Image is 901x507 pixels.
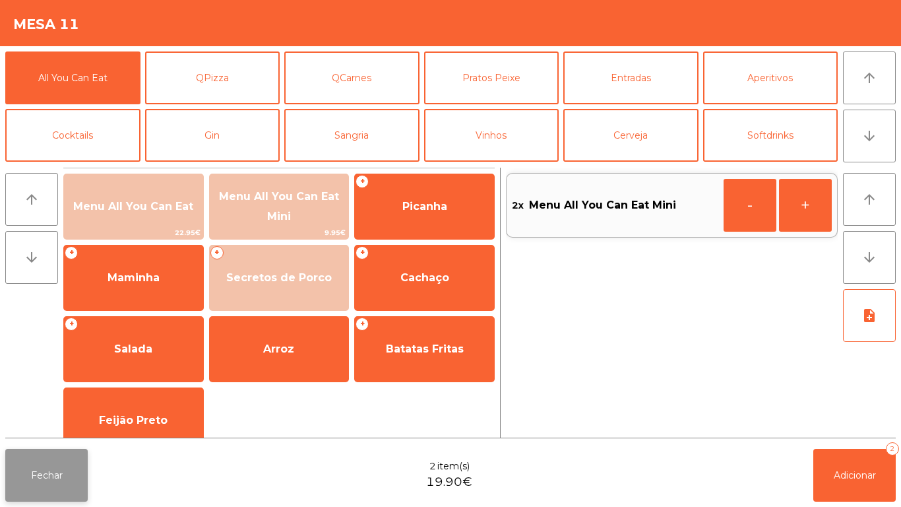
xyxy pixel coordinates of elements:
span: Cachaço [400,271,449,284]
span: Feijão Preto [99,414,168,426]
button: arrow_downward [843,231,896,284]
i: arrow_downward [24,250,40,265]
i: arrow_downward [861,250,877,265]
button: Gin [145,109,280,162]
i: arrow_upward [24,191,40,207]
button: Cerveja [563,109,699,162]
button: Adicionar2 [813,449,896,502]
button: arrow_upward [843,51,896,104]
button: Aperitivos [703,51,838,104]
i: arrow_upward [861,70,877,86]
span: Picanha [402,200,447,213]
span: item(s) [437,459,470,473]
span: Arroz [263,343,294,355]
span: Maminha [108,271,160,284]
span: + [356,318,369,331]
i: note_add [861,308,877,323]
button: Pratos Peixe [424,51,559,104]
button: Cocktails [5,109,140,162]
span: 19.90€ [426,473,472,491]
span: + [65,246,78,259]
button: Softdrinks [703,109,838,162]
button: arrow_upward [5,173,58,226]
button: + [779,179,832,232]
button: Vinhos [424,109,559,162]
button: - [724,179,776,232]
button: All You Can Eat [5,51,140,104]
button: QCarnes [284,51,419,104]
span: Menu All You Can Eat [73,200,193,213]
h4: Mesa 11 [13,15,79,34]
button: Fechar [5,449,88,502]
button: Entradas [563,51,699,104]
span: Menu All You Can Eat Mini [529,195,676,215]
button: QPizza [145,51,280,104]
span: 22.95€ [64,226,203,239]
span: 2x [512,195,524,215]
button: arrow_upward [843,173,896,226]
span: Adicionar [834,469,876,481]
button: Sangria [284,109,419,162]
span: Salada [114,343,152,355]
span: Menu All You Can Eat Mini [219,190,339,222]
button: arrow_downward [5,231,58,284]
span: + [356,175,369,188]
span: 9.95€ [210,226,349,239]
span: + [356,246,369,259]
span: + [65,318,78,331]
i: arrow_downward [861,128,877,144]
span: + [210,246,224,259]
button: arrow_downward [843,110,896,162]
span: 2 [429,459,436,473]
span: Secretos de Porco [226,271,332,284]
span: Batatas Fritas [386,343,464,355]
button: note_add [843,289,896,342]
div: 2 [886,442,899,456]
i: arrow_upward [861,191,877,207]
